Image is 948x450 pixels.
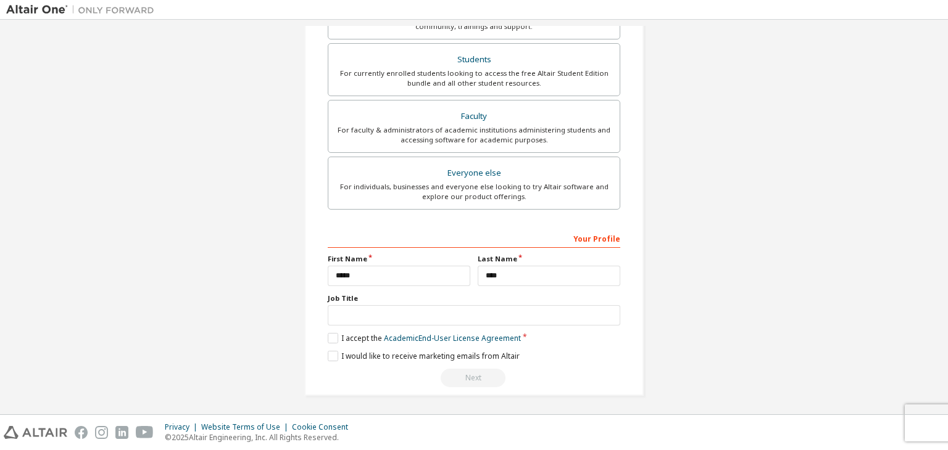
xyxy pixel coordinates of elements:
img: linkedin.svg [115,426,128,439]
label: Job Title [328,293,620,303]
div: Your Profile [328,228,620,248]
label: First Name [328,254,470,264]
div: Privacy [165,422,201,432]
img: Altair One [6,4,160,16]
label: Last Name [478,254,620,264]
img: youtube.svg [136,426,154,439]
img: facebook.svg [75,426,88,439]
div: Cookie Consent [292,422,355,432]
div: Everyone else [336,165,612,182]
div: Website Terms of Use [201,422,292,432]
label: I would like to receive marketing emails from Altair [328,351,520,361]
div: For currently enrolled students looking to access the free Altair Student Edition bundle and all ... [336,68,612,88]
div: For individuals, businesses and everyone else looking to try Altair software and explore our prod... [336,182,612,202]
div: Students [336,51,612,68]
label: I accept the [328,333,521,343]
img: altair_logo.svg [4,426,67,439]
div: Read and acccept EULA to continue [328,369,620,387]
div: For faculty & administrators of academic institutions administering students and accessing softwa... [336,125,612,145]
a: Academic End-User License Agreement [384,333,521,343]
img: instagram.svg [95,426,108,439]
p: © 2025 Altair Engineering, Inc. All Rights Reserved. [165,432,355,443]
div: Faculty [336,108,612,125]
